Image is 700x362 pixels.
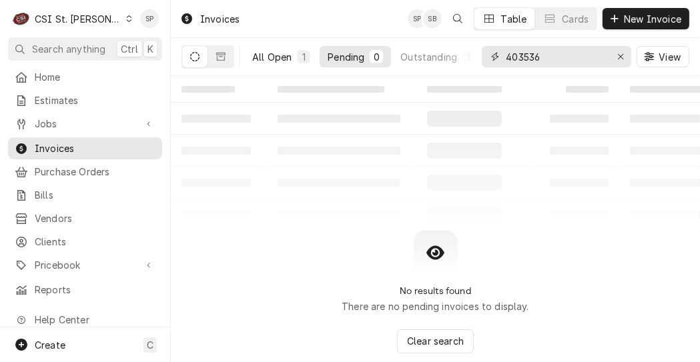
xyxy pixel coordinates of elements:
[566,86,609,93] span: ‌
[465,50,473,64] div: 1
[501,12,527,26] div: Table
[171,76,700,231] table: Pending Invoices List Loading
[328,50,364,64] div: Pending
[182,86,235,93] span: ‌
[447,8,468,29] button: Open search
[8,254,162,276] a: Go to Pricebook
[8,207,162,229] a: Vendors
[35,313,154,327] span: Help Center
[35,211,155,225] span: Vendors
[603,8,689,29] button: New Invoice
[8,66,162,88] a: Home
[610,46,631,67] button: Erase input
[372,50,380,64] div: 0
[35,141,155,155] span: Invoices
[562,12,589,26] div: Cards
[8,184,162,206] a: Bills
[35,339,65,351] span: Create
[35,235,155,249] span: Clients
[400,50,457,64] div: Outstanding
[300,50,308,64] div: 1
[404,334,466,348] span: Clear search
[35,188,155,202] span: Bills
[408,9,426,28] div: Shelley Politte's Avatar
[35,258,135,272] span: Pricebook
[397,329,474,353] button: Clear search
[506,46,606,67] input: Keyword search
[621,12,684,26] span: New Invoice
[8,309,162,331] a: Go to Help Center
[8,37,162,61] button: Search anythingCtrlK
[147,42,153,56] span: K
[423,9,442,28] div: SB
[8,161,162,183] a: Purchase Orders
[140,9,159,28] div: SP
[8,113,162,135] a: Go to Jobs
[121,42,138,56] span: Ctrl
[637,46,689,67] button: View
[12,9,31,28] div: C
[278,86,384,93] span: ‌
[35,165,155,179] span: Purchase Orders
[8,231,162,253] a: Clients
[423,9,442,28] div: Shayla Bell's Avatar
[8,137,162,159] a: Invoices
[400,285,471,297] h2: No results found
[35,117,135,131] span: Jobs
[427,86,502,93] span: ‌
[252,50,292,64] div: All Open
[12,9,31,28] div: CSI St. Louis's Avatar
[32,42,105,56] span: Search anything
[140,9,159,28] div: Shelley Politte's Avatar
[408,9,426,28] div: SP
[35,93,155,107] span: Estimates
[35,12,121,26] div: CSI St. [PERSON_NAME]
[147,338,153,352] span: C
[656,50,683,64] span: View
[342,299,529,313] p: There are no pending invoices to display.
[8,89,162,111] a: Estimates
[8,279,162,301] a: Reports
[35,283,155,297] span: Reports
[35,70,155,84] span: Home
